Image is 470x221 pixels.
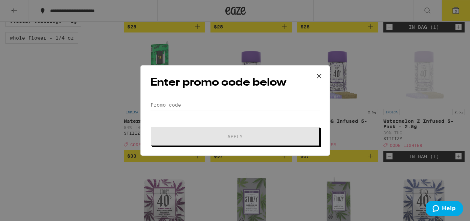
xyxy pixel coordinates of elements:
[150,75,320,90] h2: Enter promo code below
[151,127,319,146] button: Apply
[426,201,463,218] iframe: Opens a widget where you can find more information
[227,134,243,139] span: Apply
[150,100,320,110] input: Promo code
